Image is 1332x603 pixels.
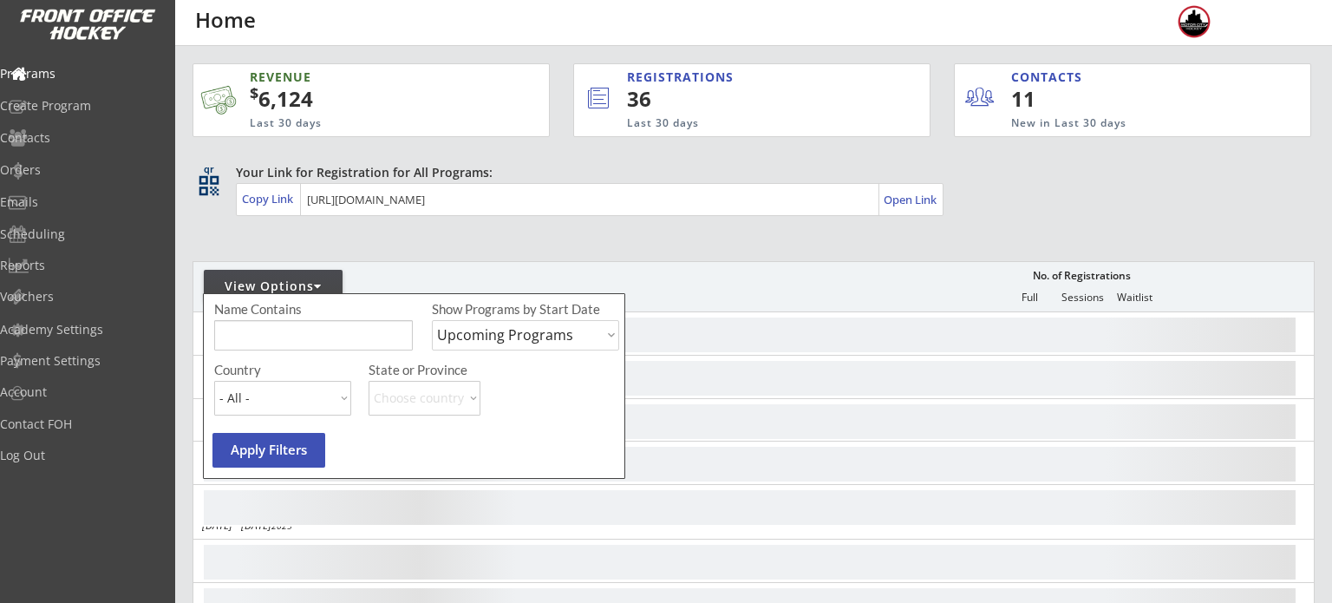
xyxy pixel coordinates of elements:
[214,303,351,316] div: Name Contains
[627,84,872,114] div: 36
[1108,292,1160,304] div: Waitlist
[204,278,343,295] div: View Options
[1011,69,1090,86] div: CONTACTS
[271,520,292,532] em: 2025
[627,69,850,86] div: REGISTRATIONS
[884,193,938,207] div: Open Link
[1011,84,1118,114] div: 11
[1028,270,1135,282] div: No. of Registrations
[202,521,467,531] div: [DATE] - [DATE]
[236,164,1261,181] div: Your Link for Registration for All Programs:
[212,433,325,468] button: Apply Filters
[432,303,617,316] div: Show Programs by Start Date
[250,82,258,103] sup: $
[250,116,466,131] div: Last 30 days
[1011,116,1230,131] div: New in Last 30 days
[214,364,351,377] div: Country
[884,187,938,212] a: Open Link
[1056,292,1108,304] div: Sessions
[250,69,466,86] div: REVENUE
[369,364,617,377] div: State or Province
[627,116,859,131] div: Last 30 days
[242,191,297,206] div: Copy Link
[198,164,219,175] div: qr
[196,173,222,199] button: qr_code
[250,84,494,114] div: 6,124
[1003,292,1055,304] div: Full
